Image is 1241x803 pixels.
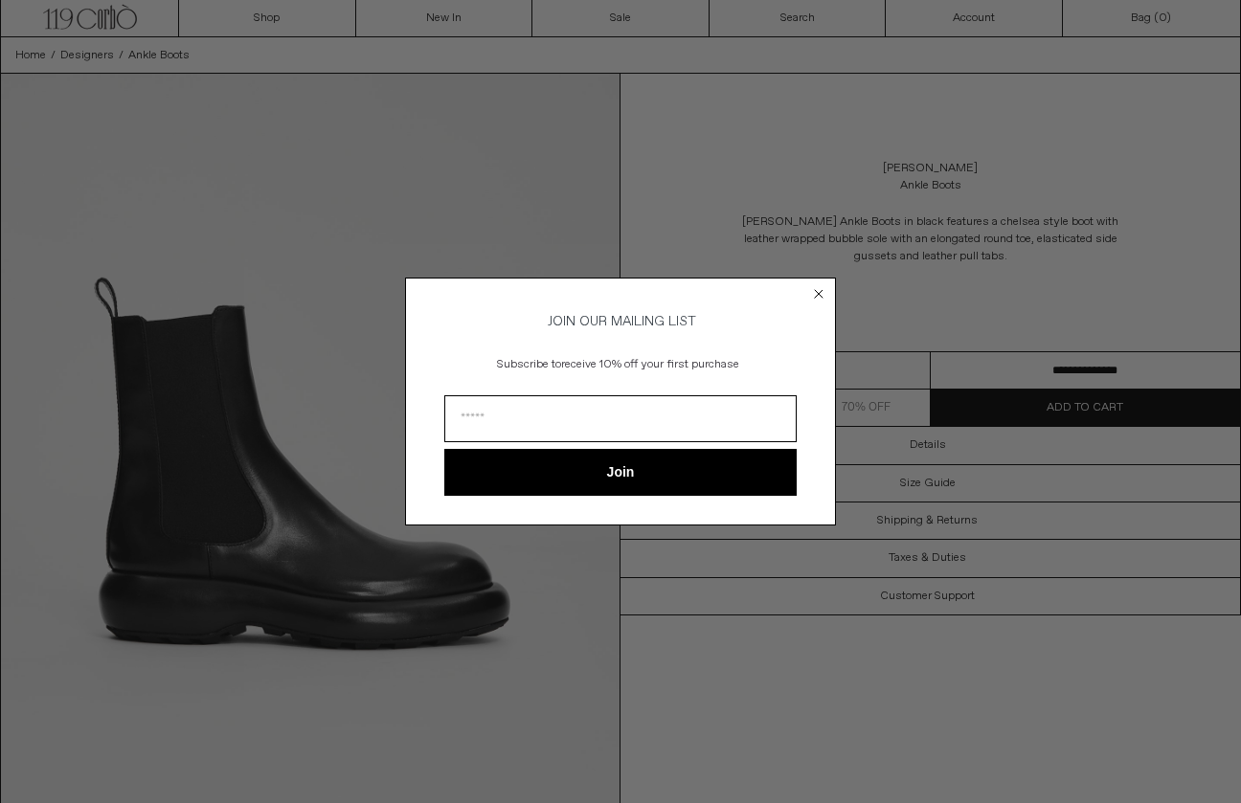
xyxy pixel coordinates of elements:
button: Join [444,449,797,496]
span: JOIN OUR MAILING LIST [545,313,696,330]
button: Close dialog [809,284,828,303]
span: Subscribe to [497,357,561,372]
input: Email [444,395,797,442]
span: receive 10% off your first purchase [561,357,739,372]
